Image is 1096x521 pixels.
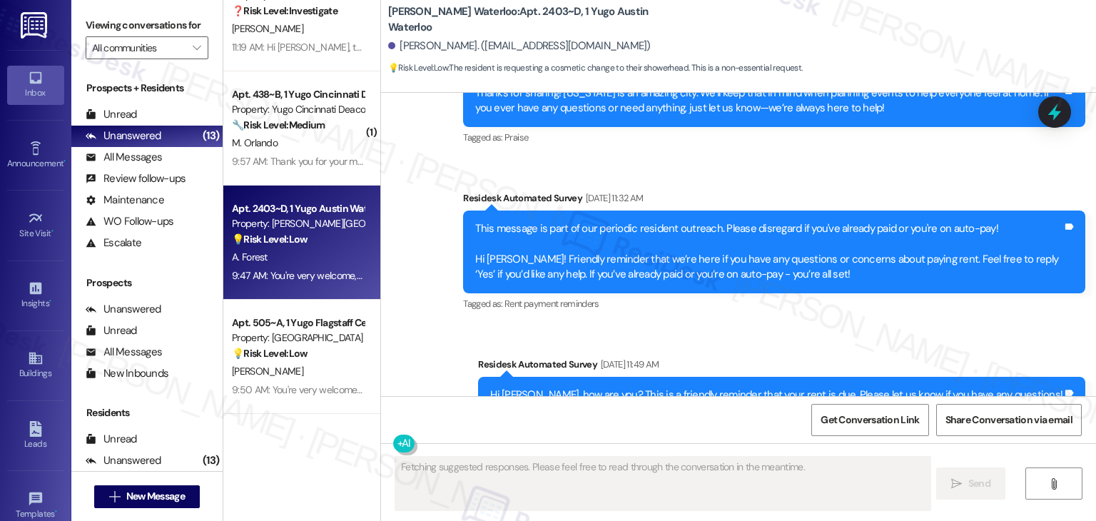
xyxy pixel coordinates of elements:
[7,66,64,104] a: Inbox
[21,12,50,39] img: ResiDesk Logo
[86,150,162,165] div: All Messages
[232,87,364,102] div: Apt. 438~B, 1 Yugo Cincinnati Deacon
[232,216,364,231] div: Property: [PERSON_NAME][GEOGRAPHIC_DATA]
[478,357,1085,377] div: Residesk Automated Survey
[388,62,448,74] strong: 💡 Risk Level: Low
[86,14,208,36] label: Viewing conversations for
[232,136,278,149] span: M. Orlando
[7,417,64,455] a: Leads
[232,251,268,263] span: A. Forest
[7,276,64,315] a: Insights •
[86,171,186,186] div: Review follow-ups
[86,432,137,447] div: Unread
[1048,478,1059,490] i: 
[968,476,990,491] span: Send
[936,404,1082,436] button: Share Conversation via email
[193,42,201,54] i: 
[232,102,364,117] div: Property: Yugo Cincinnati Deacon
[232,365,303,378] span: [PERSON_NAME]
[951,478,962,490] i: 
[463,293,1085,314] div: Tagged as:
[86,366,168,381] div: New Inbounds
[86,236,141,251] div: Escalate
[86,453,161,468] div: Unanswered
[64,156,66,166] span: •
[475,221,1062,283] div: This message is part of our periodic resident outreach. Please disregard if you've already paid o...
[86,107,137,122] div: Unread
[232,155,1046,168] div: 9:57 AM: Thank you for your message. Our offices are currently closed, but we will contact you wh...
[71,275,223,290] div: Prospects
[463,191,1085,211] div: Residesk Automated Survey
[232,118,325,131] strong: 🔧 Risk Level: Medium
[395,457,930,510] textarea: Fetching suggested responses. Please feel free to read through the conversation in the meantime.
[475,86,1062,116] div: Thanks for sharing! [US_STATE] is an amazing city. We’ll keep that in mind when planning events t...
[232,233,308,246] strong: 💡 Risk Level: Low
[232,347,308,360] strong: 💡 Risk Level: Low
[504,131,528,143] span: Praise
[388,39,651,54] div: [PERSON_NAME]. ([EMAIL_ADDRESS][DOMAIN_NAME])
[86,214,173,229] div: WO Follow-ups
[945,413,1072,428] span: Share Conversation via email
[232,383,904,396] div: 9:50 AM: You're very welcome, [PERSON_NAME]! I'm happy to help in any way I can. Please don't hes...
[109,491,120,502] i: 
[71,81,223,96] div: Prospects + Residents
[232,22,303,35] span: [PERSON_NAME]
[821,413,919,428] span: Get Conversation Link
[86,323,137,338] div: Unread
[504,298,599,310] span: Rent payment reminders
[232,315,364,330] div: Apt. 505~A, 1 Yugo Flagstaff Central
[199,450,223,472] div: (13)
[232,201,364,216] div: Apt. 2403~D, 1 Yugo Austin Waterloo
[232,330,364,345] div: Property: [GEOGRAPHIC_DATA]
[811,404,928,436] button: Get Conversation Link
[86,128,161,143] div: Unanswered
[388,61,803,76] span: : The resident is requesting a cosmetic change to their showerhead. This is a non-essential request.
[463,127,1085,148] div: Tagged as:
[232,269,998,282] div: 9:47 AM: You're very welcome, [PERSON_NAME]! I'm happy to help in any way I can. Please don't hes...
[86,345,162,360] div: All Messages
[388,4,674,35] b: [PERSON_NAME] Waterloo: Apt. 2403~D, 1 Yugo Austin Waterloo
[199,125,223,147] div: (13)
[7,346,64,385] a: Buildings
[49,296,51,306] span: •
[71,405,223,420] div: Residents
[232,4,338,17] strong: ❓ Risk Level: Investigate
[92,36,186,59] input: All communities
[7,206,64,245] a: Site Visit •
[490,388,1062,403] div: Hi [PERSON_NAME], how are you? This is a friendly reminder that your rent is due. Please let us k...
[86,302,161,317] div: Unanswered
[936,467,1005,500] button: Send
[126,489,185,504] span: New Message
[597,357,659,372] div: [DATE] 11:49 AM
[86,193,164,208] div: Maintenance
[582,191,643,206] div: [DATE] 11:32 AM
[94,485,200,508] button: New Message
[55,507,57,517] span: •
[232,41,1035,54] div: 11:19 AM: Hi [PERSON_NAME], thank you so much for sending the photo. I’ll be sure to include it w...
[51,226,54,236] span: •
